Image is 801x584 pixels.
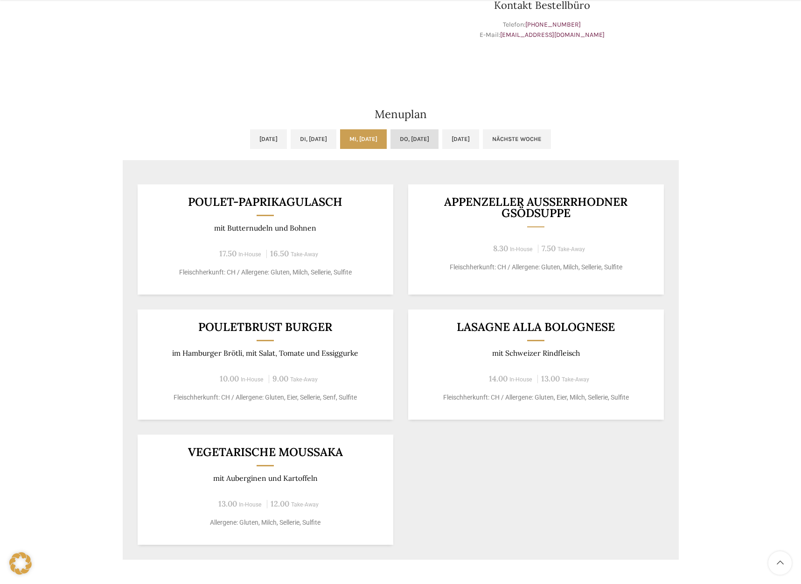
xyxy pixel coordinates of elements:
span: In-House [510,246,533,253]
h2: Menuplan [123,109,679,120]
a: Do, [DATE] [390,129,439,149]
span: In-House [238,251,261,258]
span: 13.00 [541,373,560,384]
span: In-House [239,501,262,508]
p: Allergene: Gluten, Milch, Sellerie, Sulfite [149,518,382,528]
p: Telefon: E-Mail: [405,20,679,41]
p: Fleischherkunft: CH / Allergene: Gluten, Eier, Sellerie, Senf, Sulfite [149,393,382,402]
span: In-House [241,376,264,383]
a: Di, [DATE] [291,129,336,149]
a: Mi, [DATE] [340,129,387,149]
a: Nächste Woche [483,129,551,149]
span: 12.00 [271,499,289,509]
p: mit Auberginen und Kartoffeln [149,474,382,483]
span: Take-Away [291,501,319,508]
h3: Vegetarische Moussaka [149,446,382,458]
p: mit Butternudeln und Bohnen [149,224,382,232]
a: [DATE] [442,129,479,149]
span: 7.50 [542,243,556,253]
span: Take-Away [557,246,585,253]
span: 9.00 [272,373,288,384]
a: [EMAIL_ADDRESS][DOMAIN_NAME] [500,31,605,39]
p: mit Schweizer Rindfleisch [419,349,652,358]
span: Take-Away [291,251,318,258]
span: Take-Away [562,376,589,383]
h3: Pouletbrust Burger [149,321,382,333]
span: 10.00 [220,373,239,384]
span: Take-Away [290,376,318,383]
a: [PHONE_NUMBER] [525,21,581,28]
span: 17.50 [219,248,237,259]
a: [DATE] [250,129,287,149]
span: 14.00 [489,373,508,384]
span: 8.30 [493,243,508,253]
span: 16.50 [270,248,289,259]
span: In-House [509,376,532,383]
span: 13.00 [218,499,237,509]
p: Fleischherkunft: CH / Allergene: Gluten, Milch, Sellerie, Sulfite [419,262,652,272]
p: Fleischherkunft: CH / Allergene: Gluten, Eier, Milch, Sellerie, Sulfite [419,393,652,402]
p: im Hamburger Brötli, mit Salat, Tomate und Essiggurke [149,349,382,358]
a: Scroll to top button [768,551,792,575]
h3: Appenzeller Ausserrhodner Gsödsuppe [419,196,652,219]
p: Fleischherkunft: CH / Allergene: Gluten, Milch, Sellerie, Sulfite [149,267,382,277]
h3: Poulet-Paprikagulasch [149,196,382,208]
h3: LASAGNE ALLA BOLOGNESE [419,321,652,333]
